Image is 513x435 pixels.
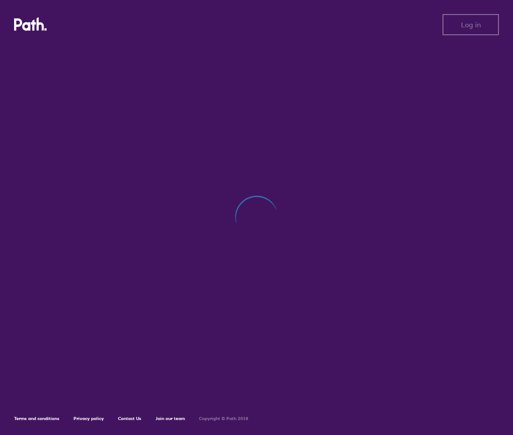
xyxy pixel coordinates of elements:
[443,14,499,35] button: Log in
[461,21,481,29] span: Log in
[118,416,141,421] a: Contact Us
[199,416,248,421] h6: Copyright © Path 2018
[14,416,59,421] a: Terms and conditions
[155,416,185,421] a: Join our team
[74,416,104,421] a: Privacy policy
